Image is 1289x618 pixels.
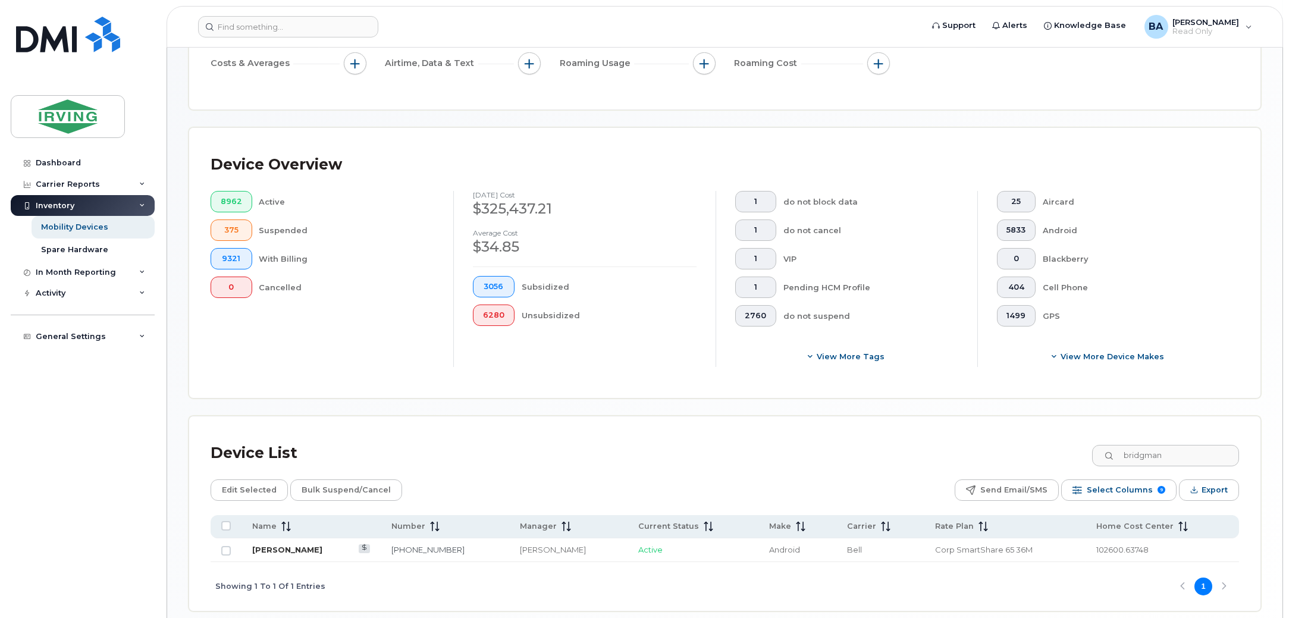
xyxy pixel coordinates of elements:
[520,521,557,532] span: Manager
[211,438,297,469] div: Device List
[935,521,974,532] span: Rate Plan
[1043,277,1220,298] div: Cell Phone
[783,191,958,212] div: do not block data
[735,305,777,327] button: 2760
[997,191,1036,212] button: 25
[1202,481,1228,499] span: Export
[735,57,801,70] span: Roaming Cost
[560,57,634,70] span: Roaming Usage
[252,521,277,532] span: Name
[385,57,478,70] span: Airtime, Data & Text
[252,545,322,554] a: [PERSON_NAME]
[745,283,766,292] span: 1
[222,481,277,499] span: Edit Selected
[290,479,402,501] button: Bulk Suspend/Cancel
[473,191,696,199] h4: [DATE] cost
[1087,481,1153,499] span: Select Columns
[259,191,435,212] div: Active
[1173,27,1240,36] span: Read Only
[997,277,1036,298] button: 404
[980,481,1047,499] span: Send Email/SMS
[211,277,252,298] button: 0
[211,149,342,180] div: Device Overview
[211,57,293,70] span: Costs & Averages
[1003,20,1028,32] span: Alerts
[1055,20,1127,32] span: Knowledge Base
[1043,219,1220,241] div: Android
[1036,14,1135,37] a: Knowledge Base
[1007,225,1026,235] span: 5833
[1007,197,1026,206] span: 25
[1007,311,1026,321] span: 1499
[221,254,242,263] span: 9321
[221,197,242,206] span: 8962
[1173,17,1240,27] span: [PERSON_NAME]
[259,277,435,298] div: Cancelled
[638,545,663,554] span: Active
[735,346,958,367] button: View more tags
[483,282,504,291] span: 3056
[745,197,766,206] span: 1
[735,277,777,298] button: 1
[1061,351,1164,362] span: View More Device Makes
[1043,305,1220,327] div: GPS
[1136,15,1260,39] div: Bonas, Amanda
[473,229,696,237] h4: Average cost
[211,479,288,501] button: Edit Selected
[520,544,617,556] div: [PERSON_NAME]
[1096,545,1149,554] span: 102600.63748
[997,305,1036,327] button: 1499
[745,311,766,321] span: 2760
[473,276,515,297] button: 3056
[221,283,242,292] span: 0
[1194,578,1212,595] button: Page 1
[997,346,1220,367] button: View More Device Makes
[1007,254,1026,263] span: 0
[638,521,699,532] span: Current Status
[483,310,504,320] span: 6280
[522,276,697,297] div: Subsidized
[215,578,325,595] span: Showing 1 To 1 Of 1 Entries
[211,219,252,241] button: 375
[1149,20,1163,34] span: BA
[847,545,862,554] span: Bell
[1043,191,1220,212] div: Aircard
[1179,479,1239,501] button: Export
[817,351,885,362] span: View more tags
[473,199,696,219] div: $325,437.21
[847,521,876,532] span: Carrier
[745,225,766,235] span: 1
[198,16,378,37] input: Find something...
[783,277,958,298] div: Pending HCM Profile
[997,248,1036,269] button: 0
[943,20,976,32] span: Support
[259,219,435,241] div: Suspended
[1043,248,1220,269] div: Blackberry
[745,254,766,263] span: 1
[522,305,697,326] div: Unsubsidized
[735,219,777,241] button: 1
[735,191,777,212] button: 1
[1007,283,1026,292] span: 404
[783,219,958,241] div: do not cancel
[391,545,465,554] a: [PHONE_NUMBER]
[783,305,958,327] div: do not suspend
[935,545,1033,554] span: Corp SmartShare 65 36M
[984,14,1036,37] a: Alerts
[1158,486,1165,494] span: 9
[1092,445,1239,466] input: Search Device List ...
[473,305,515,326] button: 6280
[359,544,370,553] a: View Last Bill
[1096,521,1174,532] span: Home Cost Center
[783,248,958,269] div: VIP
[735,248,777,269] button: 1
[997,219,1036,241] button: 5833
[221,225,242,235] span: 375
[1061,479,1177,501] button: Select Columns 9
[211,191,252,212] button: 8962
[259,248,435,269] div: With Billing
[302,481,391,499] span: Bulk Suspend/Cancel
[391,521,425,532] span: Number
[924,14,984,37] a: Support
[769,545,800,554] span: Android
